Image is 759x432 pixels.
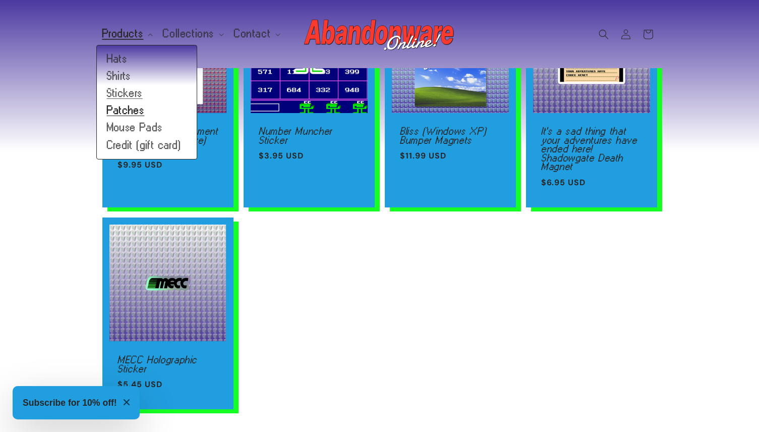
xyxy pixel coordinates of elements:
[97,68,197,85] a: Shirts
[102,29,144,38] span: Products
[97,102,197,119] a: Patches
[593,23,615,45] summary: Search
[300,10,459,58] a: Abandonware
[541,127,642,171] a: It's a sad thing that your adventures have ended here! Shadowgate Death Magnet
[234,29,271,38] span: Contact
[118,355,218,373] a: MECC Holographic Sticker
[400,127,501,144] a: Bliss (Windows XP) Bumper Magnets
[118,127,218,153] a: Microsoft Entertainment Pack Icons (& more) Stickers
[228,23,284,44] summary: Contact
[96,23,157,44] summary: Products
[304,14,455,55] img: Abandonware
[157,23,228,44] summary: Collections
[163,29,214,38] span: Collections
[259,127,360,144] a: Number Muncher Sticker
[97,50,197,68] a: Hats
[97,85,197,102] a: Stickers
[97,137,197,154] a: Credit (gift card)
[97,119,197,136] a: Mouse Pads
